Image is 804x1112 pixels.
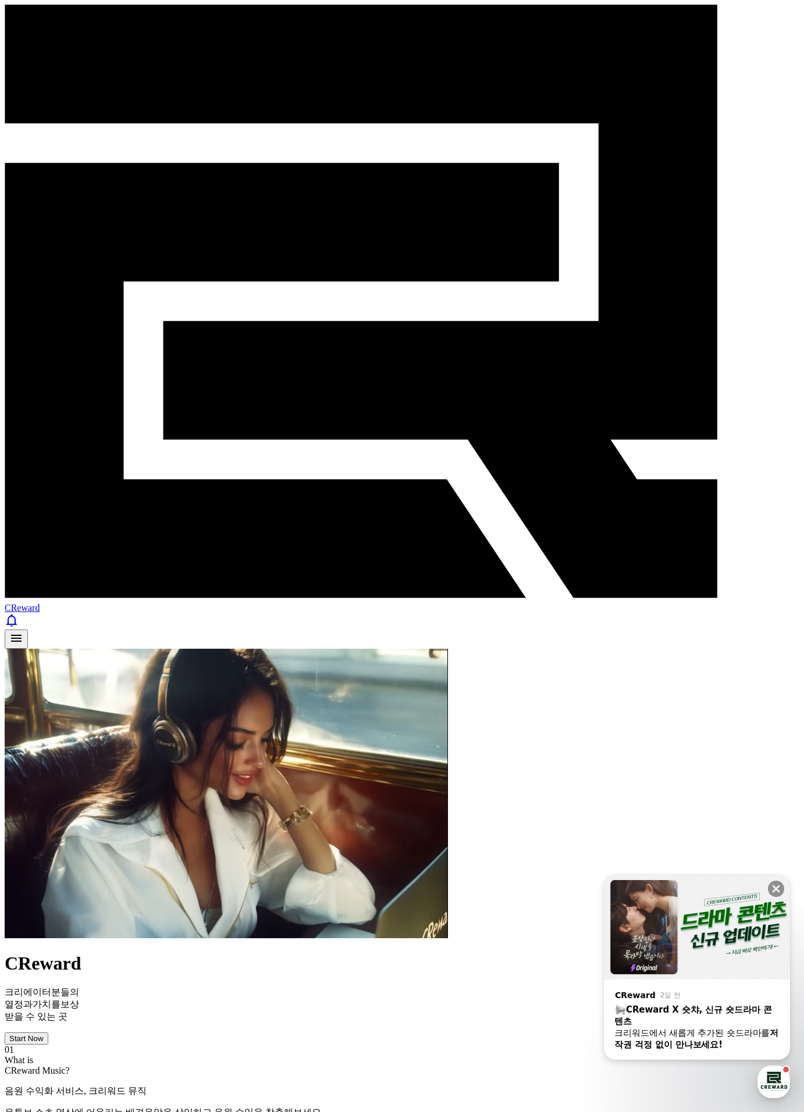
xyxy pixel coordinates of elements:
a: Start Now [5,1033,48,1043]
a: 홈 [3,369,77,398]
div: Start Now [9,1034,44,1043]
span: 가치 [33,999,51,1009]
span: 열정 [5,999,23,1009]
span: 홈 [37,386,44,395]
span: 음원 수익화 서비스, [5,1086,86,1096]
span: 보상 [61,999,79,1009]
span: 대화 [106,387,120,396]
span: 설정 [180,386,194,395]
div: 01 [5,1045,799,1055]
span: 크리워드 뮤직 [88,1086,147,1096]
span: What is CReward Music? [5,1055,70,1075]
button: Start Now [5,1032,48,1045]
h1: CReward [5,953,799,974]
a: 설정 [150,369,223,398]
a: 대화 [77,369,150,398]
a: CReward [5,592,799,613]
p: 크리에이터분들의 과 를 받을 수 있는 곳 [5,986,799,1023]
span: CReward [5,603,40,613]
